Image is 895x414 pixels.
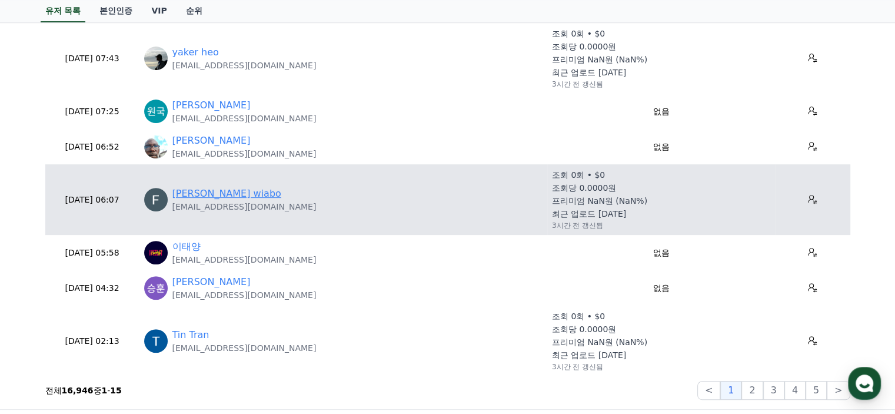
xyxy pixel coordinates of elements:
p: 조회 0회 • $0 [552,28,605,39]
strong: 15 [110,386,121,395]
p: 3시간 전 갱신됨 [552,362,603,372]
button: 1 [720,381,741,400]
p: 프리미엄 NaN원 (NaN%) [552,195,647,207]
p: 조회 0회 • $0 [552,310,605,322]
img: https://lh3.googleusercontent.com/a/ACg8ocKas6R-8dbbkm61n7fMqiooEWNc70SvDwvpXJok3yvaByBVAA=s96-c [144,276,168,300]
p: 프리미엄 NaN원 (NaN%) [552,336,647,348]
p: [EMAIL_ADDRESS][DOMAIN_NAME] [172,112,317,124]
strong: 1 [102,386,108,395]
img: https://lh3.googleusercontent.com/a/ACg8ocLIDDjPNE6523Qd79eDOLIIGISItqKUogbMbC_xAZdRv68r=s96-c [144,100,168,123]
p: 없음 [552,247,771,259]
img: https://lh3.googleusercontent.com/a/ACg8ocIv5Q5RLL6YqkOcsV_lV-NiWw3zHerOCJgG6p0lI6XY5lgFLEnT=s96-c [144,47,168,70]
p: 없음 [552,141,771,153]
a: [PERSON_NAME] [172,134,251,148]
p: [EMAIL_ADDRESS][DOMAIN_NAME] [172,201,317,213]
span: Home [30,334,51,343]
p: 없음 [552,105,771,118]
a: [PERSON_NAME] wiabo [172,187,281,201]
a: yaker heo [172,45,219,59]
p: 3시간 전 갱신됨 [552,80,603,89]
a: Settings [152,316,226,346]
p: 프리미엄 NaN원 (NaN%) [552,54,647,65]
p: 전체 중 - [45,385,122,396]
img: https://lh3.googleusercontent.com/a/ACg8ocJTIvyNT1hepph2mBBJRYvmKf9YUUQraH5QwgFXLaOheSRJ6A=s96-c [144,329,168,353]
p: [EMAIL_ADDRESS][DOMAIN_NAME] [172,148,317,160]
p: [DATE] 06:52 [50,141,135,153]
a: Home [4,316,78,346]
strong: 16,946 [62,386,94,395]
p: 최근 업로드 [DATE] [552,208,626,220]
p: 조회당 0.0000원 [552,41,616,52]
p: [EMAIL_ADDRESS][DOMAIN_NAME] [172,59,317,71]
p: [DATE] 06:07 [50,194,135,206]
a: 이태양 [172,240,201,254]
p: 최근 업로드 [DATE] [552,67,626,78]
button: < [697,381,720,400]
p: [DATE] 07:43 [50,52,135,65]
button: 4 [784,381,806,400]
img: https://lh3.googleusercontent.com/a/ACg8ocLowZ6xasmGRClwoQkUo2ZTUBHL1KgTwdmSFHfs9nKDQz-H7bw=s96-c [144,135,168,158]
p: [DATE] 02:13 [50,335,135,347]
span: Messages [98,334,132,344]
button: 3 [763,381,784,400]
p: 없음 [552,282,771,294]
p: 3시간 전 갱신됨 [552,221,603,230]
p: [DATE] 07:25 [50,105,135,118]
button: > [827,381,850,400]
p: 조회당 0.0000원 [552,323,616,335]
button: 5 [806,381,827,400]
p: [EMAIL_ADDRESS][DOMAIN_NAME] [172,342,317,354]
a: Tin Tran [172,328,209,342]
a: [PERSON_NAME] [172,275,251,289]
img: https://lh3.googleusercontent.com/a/ACg8ocLk3TZYdMO9BtTFpMhZM0EoiuyUpY6OAoqS0DIb2BhV1ssEGA=s96-c [144,188,168,211]
a: [PERSON_NAME] [172,98,251,112]
p: 최근 업로드 [DATE] [552,349,626,361]
p: [DATE] 05:58 [50,247,135,259]
p: 조회 0회 • $0 [552,169,605,181]
p: [EMAIL_ADDRESS][DOMAIN_NAME] [172,289,317,301]
p: 조회당 0.0000원 [552,182,616,194]
p: [EMAIL_ADDRESS][DOMAIN_NAME] [172,254,317,266]
button: 2 [741,381,763,400]
span: Settings [174,334,203,343]
img: https://lh3.googleusercontent.com/a/ACg8ocKO8_2-USJqAdR1PF9YKH66_gAWHfd6lKbi72u2lAwxSEw1n0s=s96-c [144,241,168,264]
a: Messages [78,316,152,346]
p: [DATE] 04:32 [50,282,135,294]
